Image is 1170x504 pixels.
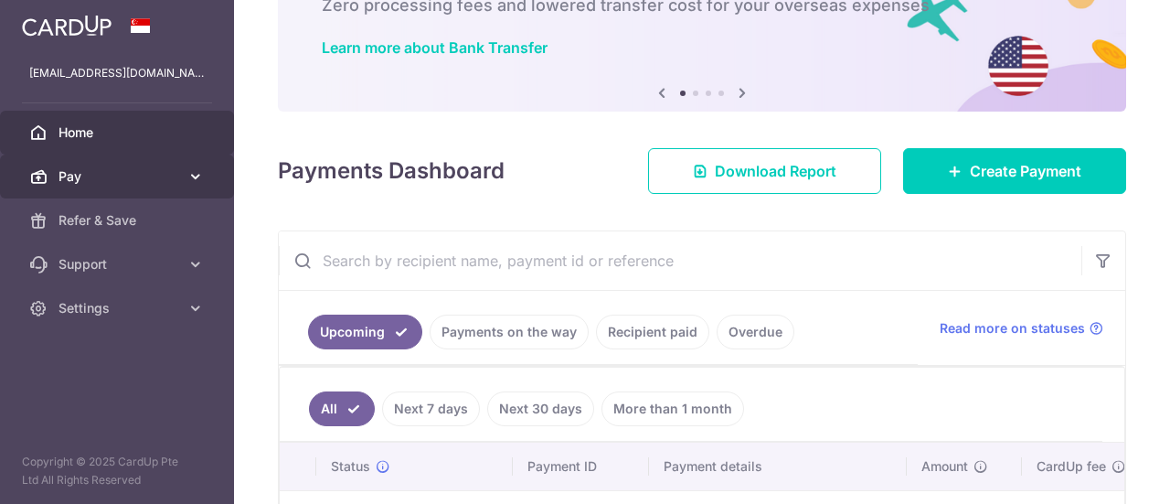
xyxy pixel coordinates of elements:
[430,315,589,349] a: Payments on the way
[58,167,179,186] span: Pay
[648,148,881,194] a: Download Report
[382,391,480,426] a: Next 7 days
[278,155,505,188] h4: Payments Dashboard
[940,319,1103,338] a: Read more on statuses
[22,15,112,37] img: CardUp
[1037,457,1106,476] span: CardUp fee
[58,299,179,317] span: Settings
[513,443,649,490] th: Payment ID
[717,315,794,349] a: Overdue
[41,13,79,29] span: Help
[715,160,836,182] span: Download Report
[649,443,907,490] th: Payment details
[970,160,1081,182] span: Create Payment
[309,391,375,426] a: All
[29,64,205,82] p: [EMAIL_ADDRESS][DOMAIN_NAME]
[58,211,179,230] span: Refer & Save
[596,315,709,349] a: Recipient paid
[322,38,548,57] a: Learn more about Bank Transfer
[601,391,744,426] a: More than 1 month
[279,231,1081,290] input: Search by recipient name, payment id or reference
[58,255,179,273] span: Support
[940,319,1085,338] span: Read more on statuses
[921,457,968,476] span: Amount
[331,457,370,476] span: Status
[903,148,1126,194] a: Create Payment
[308,315,422,349] a: Upcoming
[487,391,594,426] a: Next 30 days
[58,123,179,142] span: Home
